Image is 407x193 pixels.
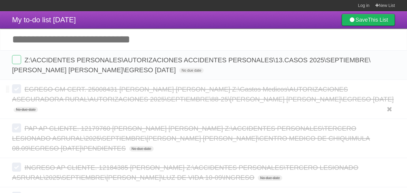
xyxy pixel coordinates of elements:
span: My to-do list [DATE] [12,16,76,24]
span: No due date [14,107,38,112]
span: EGRESO GM CERT. 25008431 [PERSON_NAME] [PERSON_NAME] Z:\Gastos Medicos\AUTORIZACIONES ASEGURADORA... [12,86,394,113]
span: PAP AP CLIENTE. 12179760 [PERSON_NAME] [PERSON_NAME] Z:\ACCIDENTES PERSONALES\TERCERO LESIONADO A... [12,125,370,152]
label: Done [12,123,21,132]
label: Done [12,163,21,172]
a: SaveThis List [342,14,395,26]
b: This List [368,17,388,23]
span: No due date [258,175,282,181]
label: Done [12,84,21,93]
span: No due date [179,68,204,73]
span: No due date [129,146,154,151]
span: Z:\ACCIDENTES PERSONALES\AUTORIZACIONES ACCIDENTES PERSONALES\13.CASOS 2025\SEPTIEMBRE\[PERSON_NA... [12,56,371,74]
label: Done [12,55,21,64]
span: INGRESO AP CLIENTE. 12184385 [PERSON_NAME] Z:\ACCIDENTES PERSONALES\TERCERO LESIONADO ASRURAL\202... [12,164,358,181]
